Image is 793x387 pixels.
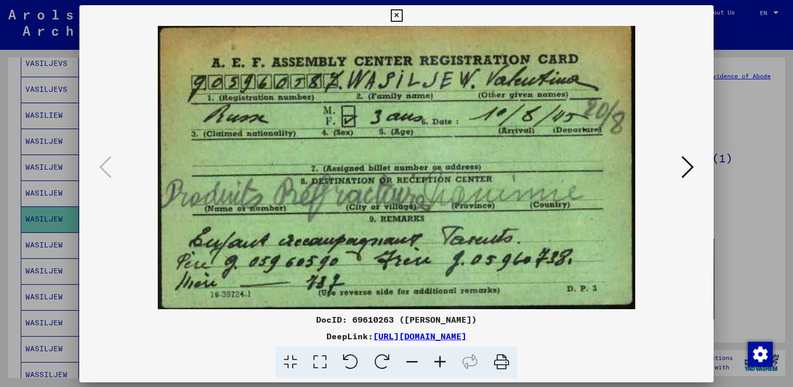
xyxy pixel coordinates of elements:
[79,313,714,326] div: DocID: 69610263 ([PERSON_NAME])
[373,331,467,341] a: [URL][DOMAIN_NAME]
[747,341,772,366] div: Change consent
[748,342,773,367] img: Change consent
[115,26,678,309] img: 001.jpg
[79,330,714,342] div: DeepLink:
